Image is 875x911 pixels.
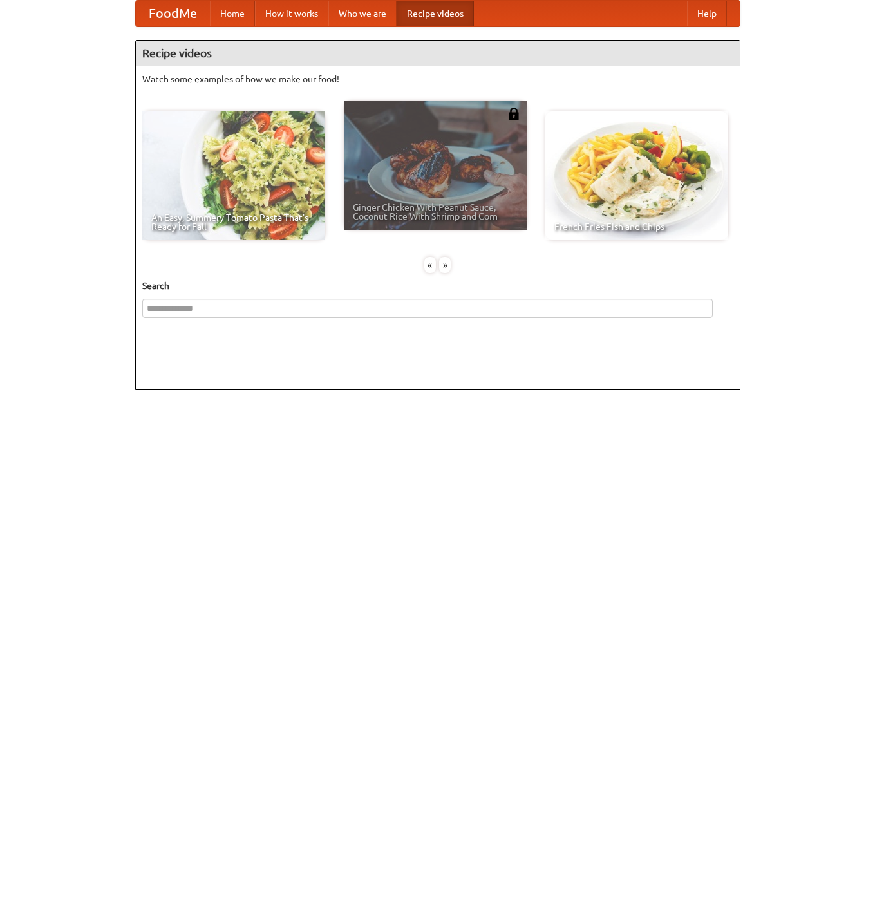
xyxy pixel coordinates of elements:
img: 483408.png [507,108,520,120]
a: Help [687,1,727,26]
span: French Fries Fish and Chips [554,222,719,231]
div: « [424,257,436,273]
a: An Easy, Summery Tomato Pasta That's Ready for Fall [142,111,325,240]
div: » [439,257,451,273]
h4: Recipe videos [136,41,740,66]
h5: Search [142,279,733,292]
a: Home [210,1,255,26]
a: Who we are [328,1,397,26]
p: Watch some examples of how we make our food! [142,73,733,86]
a: French Fries Fish and Chips [545,111,728,240]
a: How it works [255,1,328,26]
span: An Easy, Summery Tomato Pasta That's Ready for Fall [151,213,316,231]
a: Recipe videos [397,1,474,26]
a: FoodMe [136,1,210,26]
